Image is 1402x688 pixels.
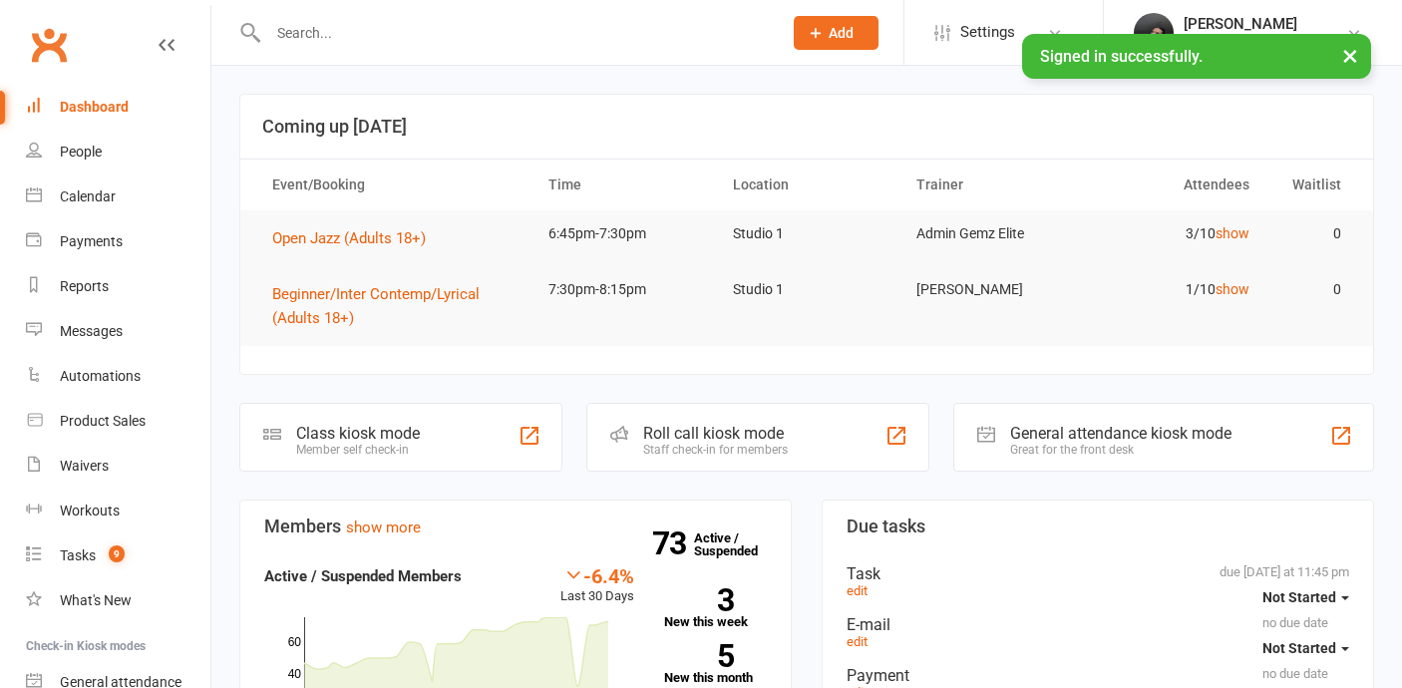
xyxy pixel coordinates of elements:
[1134,13,1174,53] img: thumb_image1739337055.png
[272,229,426,247] span: Open Jazz (Adults 18+)
[254,160,530,210] th: Event/Booking
[60,503,120,518] div: Workouts
[26,264,210,309] a: Reports
[26,444,210,489] a: Waivers
[643,443,788,457] div: Staff check-in for members
[1083,266,1267,313] td: 1/10
[1332,34,1368,77] button: ×
[26,399,210,444] a: Product Sales
[664,585,734,615] strong: 3
[898,160,1083,210] th: Trainer
[1216,225,1249,241] a: show
[847,564,1349,583] div: Task
[530,160,715,210] th: Time
[1262,589,1336,605] span: Not Started
[664,588,768,628] a: 3New this week
[1010,424,1231,443] div: General attendance kiosk mode
[829,25,854,41] span: Add
[794,16,878,50] button: Add
[346,518,421,536] a: show more
[264,567,462,585] strong: Active / Suspended Members
[272,226,440,250] button: Open Jazz (Adults 18+)
[1262,579,1349,615] button: Not Started
[530,266,715,313] td: 7:30pm-8:15pm
[262,117,1351,137] h3: Coming up [DATE]
[1267,160,1359,210] th: Waitlist
[1262,640,1336,656] span: Not Started
[60,99,129,115] div: Dashboard
[60,368,141,384] div: Automations
[272,282,513,330] button: Beginner/Inter Contemp/Lyrical (Adults 18+)
[26,309,210,354] a: Messages
[960,10,1015,55] span: Settings
[264,516,767,536] h3: Members
[60,188,116,204] div: Calendar
[262,19,768,47] input: Search...
[1040,47,1203,66] span: Signed in successfully.
[1083,210,1267,257] td: 3/10
[26,219,210,264] a: Payments
[26,130,210,174] a: People
[847,666,1349,685] div: Payment
[1010,443,1231,457] div: Great for the front desk
[26,533,210,578] a: Tasks 9
[715,210,899,257] td: Studio 1
[847,615,1349,634] div: E-mail
[1262,630,1349,666] button: Not Started
[26,578,210,623] a: What's New
[1184,33,1333,51] div: Gemz Elite Dance Studio
[530,210,715,257] td: 6:45pm-7:30pm
[652,528,694,558] strong: 73
[60,547,96,563] div: Tasks
[60,233,123,249] div: Payments
[715,266,899,313] td: Studio 1
[847,634,868,649] a: edit
[26,174,210,219] a: Calendar
[60,413,146,429] div: Product Sales
[664,641,734,671] strong: 5
[296,443,420,457] div: Member self check-in
[898,266,1083,313] td: [PERSON_NAME]
[60,592,132,608] div: What's New
[694,516,782,572] a: 73Active / Suspended
[1267,210,1359,257] td: 0
[715,160,899,210] th: Location
[109,545,125,562] span: 9
[26,489,210,533] a: Workouts
[1267,266,1359,313] td: 0
[847,516,1349,536] h3: Due tasks
[1083,160,1267,210] th: Attendees
[847,583,868,598] a: edit
[296,424,420,443] div: Class kiosk mode
[1184,15,1333,33] div: [PERSON_NAME]
[643,424,788,443] div: Roll call kiosk mode
[60,323,123,339] div: Messages
[560,564,634,607] div: Last 30 Days
[272,285,480,327] span: Beginner/Inter Contemp/Lyrical (Adults 18+)
[664,644,768,684] a: 5New this month
[24,20,74,70] a: Clubworx
[60,278,109,294] div: Reports
[60,458,109,474] div: Waivers
[898,210,1083,257] td: Admin Gemz Elite
[1216,281,1249,297] a: show
[26,354,210,399] a: Automations
[560,564,634,586] div: -6.4%
[60,144,102,160] div: People
[26,85,210,130] a: Dashboard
